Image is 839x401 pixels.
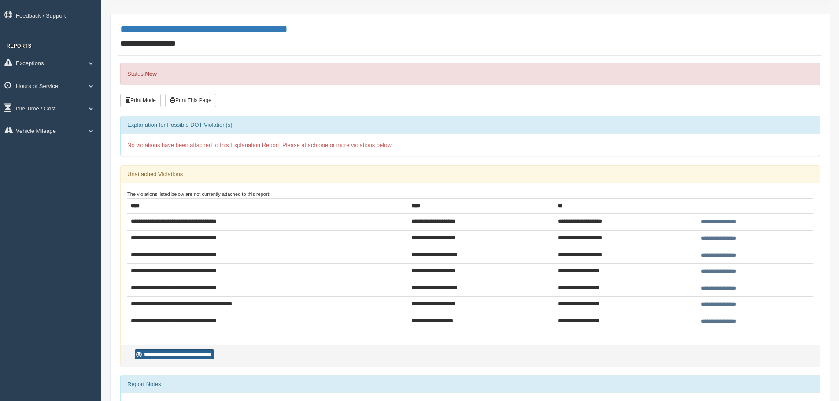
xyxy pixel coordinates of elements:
[121,116,820,134] div: Explanation for Possible DOT Violation(s)
[121,166,820,183] div: Unattached Violations
[127,142,393,148] span: No violations have been attached to this Explanation Report. Please attach one or more violations...
[120,94,161,107] button: Print Mode
[127,191,270,197] small: The violations listed below are not currently attached to this report:
[145,70,157,77] strong: New
[120,63,820,85] div: Status:
[121,375,820,393] div: Report Notes
[165,94,216,107] button: Print This Page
